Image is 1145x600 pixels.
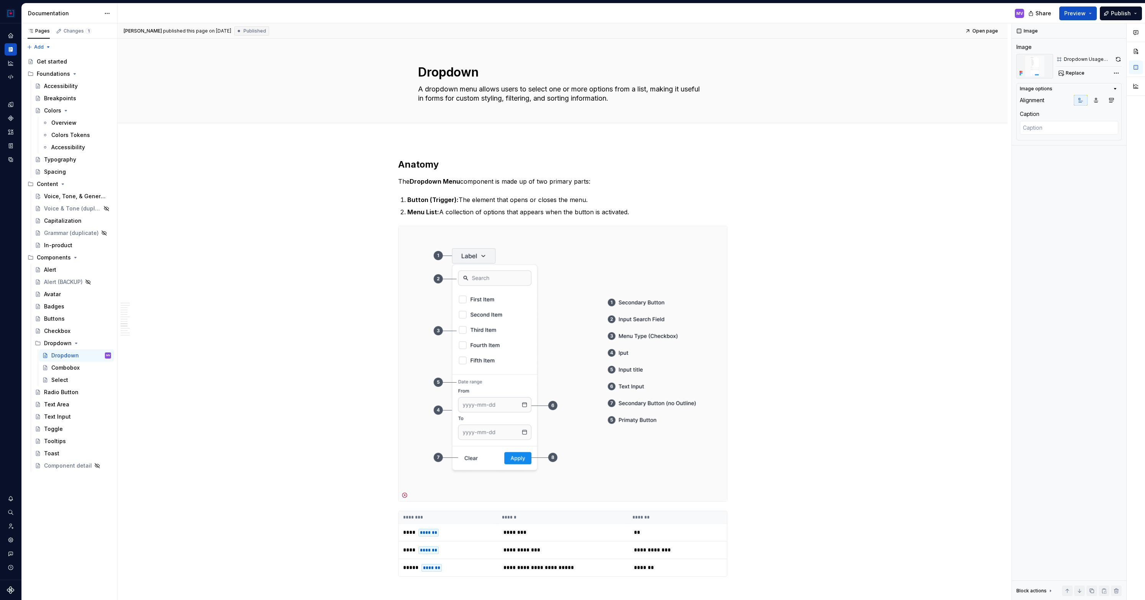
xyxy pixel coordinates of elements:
span: Published [243,28,266,34]
div: Tooltips [44,437,66,445]
strong: Dropdown Menu [410,178,460,185]
div: Content [37,180,58,188]
a: Grammar (duplicate) [32,227,114,239]
a: Code automation [5,71,17,83]
a: Component detail [32,460,114,472]
span: [PERSON_NAME] [124,28,162,34]
div: Dropdown Usage Dropdown Mobile [1064,56,1113,62]
a: Capitalization [32,215,114,227]
div: Combobox [51,364,80,372]
div: Overview [51,119,77,127]
div: Toast [44,450,59,457]
div: Component detail [44,462,92,470]
div: Colors Tokens [51,131,90,139]
div: Text Area [44,401,69,408]
a: Checkbox [32,325,114,337]
div: Alert [44,266,56,274]
a: Components [5,112,17,124]
a: Toggle [32,423,114,435]
a: Text Area [32,398,114,411]
div: Voice, Tone, & General Guidelines [44,192,107,200]
strong: Menu List: [407,208,439,216]
div: Caption [1020,110,1039,118]
a: Alert (BACKUP) [32,276,114,288]
div: Documentation [5,43,17,55]
div: Grammar (duplicate) [44,229,99,237]
textarea: A dropdown menu allows users to select one or more options from a list, making it useful in forms... [417,83,706,104]
a: In-product [32,239,114,251]
div: Changes [64,28,91,34]
a: Badges [32,300,114,313]
div: MV [106,352,110,359]
a: Data sources [5,153,17,166]
div: published this page on [DATE] [163,28,231,34]
a: Get started [25,55,114,68]
div: In-product [44,241,72,249]
button: Notifications [5,492,17,505]
textarea: Dropdown [417,63,706,82]
div: Page tree [25,55,114,472]
div: Dropdown [44,339,72,347]
button: Contact support [5,548,17,560]
span: 1 [85,28,91,34]
a: Spacing [32,166,114,178]
span: Add [34,44,44,50]
span: Replace [1066,70,1085,76]
p: The element that opens or closes the menu. [407,195,727,204]
a: Home [5,29,17,42]
button: Preview [1059,7,1097,20]
a: Typography [32,153,114,166]
div: Select [51,376,68,384]
div: Colors [44,107,61,114]
span: Preview [1064,10,1086,17]
span: Share [1036,10,1051,17]
div: Analytics [5,57,17,69]
a: Assets [5,126,17,138]
button: Share [1024,7,1056,20]
div: Content [25,178,114,190]
div: Alert (BACKUP) [44,278,83,286]
strong: Anatomy [398,159,439,170]
a: Invite team [5,520,17,532]
div: Search ⌘K [5,506,17,518]
div: Badges [44,303,64,310]
div: Foundations [25,68,114,80]
span: Publish [1111,10,1131,17]
a: Toast [32,447,114,460]
div: Capitalization [44,217,82,225]
div: Dropdown [51,352,79,359]
a: Settings [5,534,17,546]
a: Combobox [39,362,114,374]
div: Buttons [44,315,65,323]
div: Text Input [44,413,71,421]
a: Colors Tokens [39,129,114,141]
a: Open page [963,26,1001,36]
div: Accessibility [51,143,85,151]
div: Breakpoints [44,95,76,102]
a: Colors [32,104,114,117]
div: Pages [28,28,50,34]
div: Accessibility [44,82,78,90]
a: Avatar [32,288,114,300]
div: Foundations [37,70,70,78]
p: A collection of options that appears when the button is activated. [407,207,727,217]
a: Supernova Logo [7,586,15,594]
div: Block actions [1016,585,1054,596]
div: Dropdown [32,337,114,349]
a: Select [39,374,114,386]
img: e269d5c3-a4f9-48f0-8e05-db6f63b21bd9.png [399,226,727,501]
div: Components [37,254,71,261]
div: MV [1016,10,1023,16]
a: Storybook stories [5,140,17,152]
a: Design tokens [5,98,17,111]
div: Radio Button [44,388,78,396]
a: DropdownMV [39,349,114,362]
a: Text Input [32,411,114,423]
p: The component is made up of two primary parts: [398,177,727,186]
